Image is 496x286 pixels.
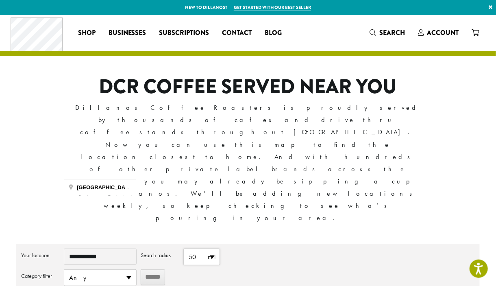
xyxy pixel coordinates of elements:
span: Blog [265,28,282,38]
a: Shop [72,26,102,39]
span: Any [64,270,136,286]
span: Contact [222,28,252,38]
label: Search radius [141,249,179,262]
span: Shop [78,28,96,38]
span: 50 mi [184,249,220,265]
span: WA [135,185,142,190]
span: Subscriptions [159,28,209,38]
a: Get started with our best seller [234,4,311,11]
span: Businesses [109,28,146,38]
span: [GEOGRAPHIC_DATA] [77,184,133,190]
h1: DCR COFFEE SERVED NEAR YOU [74,75,422,99]
label: Category filter [21,269,60,282]
a: Search [363,26,411,39]
label: Your location [21,249,60,262]
p: Dillanos Coffee Roasters is proudly served by thousands of cafes and drive thru coffee stands thr... [74,102,422,224]
span: Account [427,28,459,37]
span: Search [379,28,405,37]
